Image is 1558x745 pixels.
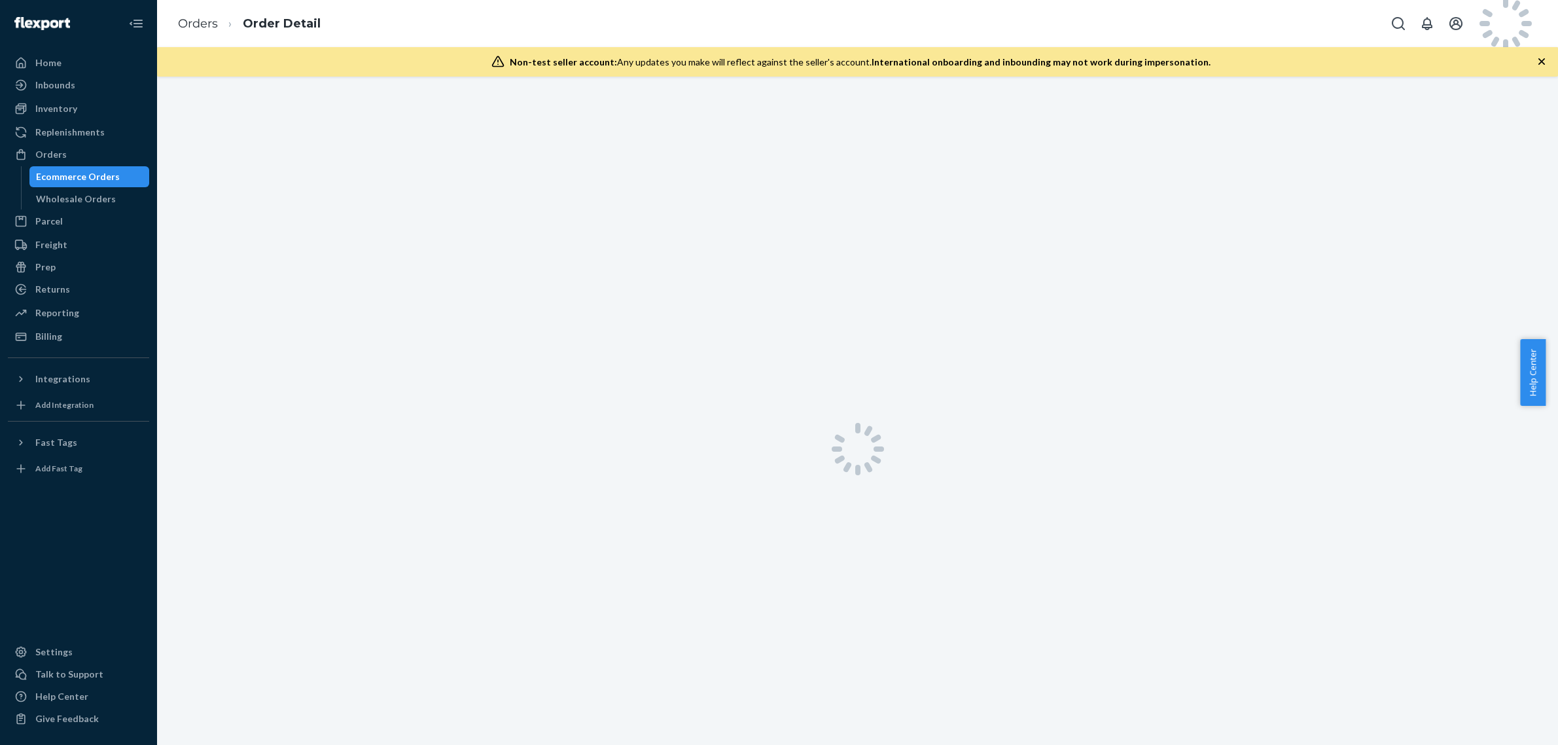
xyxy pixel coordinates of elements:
[8,369,149,390] button: Integrations
[1443,10,1469,37] button: Open account menu
[14,17,70,30] img: Flexport logo
[35,56,62,69] div: Home
[1520,339,1546,406] button: Help Center
[35,261,56,274] div: Prep
[1385,10,1411,37] button: Open Search Box
[1414,10,1440,37] button: Open notifications
[8,75,149,96] a: Inbounds
[8,122,149,143] a: Replenishments
[36,170,120,183] div: Ecommerce Orders
[36,192,116,206] div: Wholesale Orders
[35,79,75,92] div: Inbounds
[8,686,149,707] a: Help Center
[8,302,149,323] a: Reporting
[35,690,88,703] div: Help Center
[872,56,1211,67] span: International onboarding and inbounding may not work during impersonation.
[35,102,77,115] div: Inventory
[8,326,149,347] a: Billing
[8,642,149,663] a: Settings
[29,189,150,209] a: Wholesale Orders
[35,645,73,659] div: Settings
[8,458,149,479] a: Add Fast Tag
[35,148,67,161] div: Orders
[168,5,331,43] ol: breadcrumbs
[35,126,105,139] div: Replenishments
[35,463,82,474] div: Add Fast Tag
[29,166,150,187] a: Ecommerce Orders
[35,306,79,319] div: Reporting
[8,257,149,278] a: Prep
[8,664,149,685] button: Talk to Support
[8,98,149,119] a: Inventory
[35,283,70,296] div: Returns
[123,10,149,37] button: Close Navigation
[8,432,149,453] button: Fast Tags
[510,56,1211,69] div: Any updates you make will reflect against the seller's account.
[8,234,149,255] a: Freight
[35,712,99,725] div: Give Feedback
[243,16,321,31] a: Order Detail
[8,395,149,416] a: Add Integration
[35,668,103,681] div: Talk to Support
[8,708,149,729] button: Give Feedback
[35,330,62,343] div: Billing
[35,436,77,449] div: Fast Tags
[35,399,94,410] div: Add Integration
[8,211,149,232] a: Parcel
[35,238,67,251] div: Freight
[178,16,218,31] a: Orders
[510,56,617,67] span: Non-test seller account:
[35,215,63,228] div: Parcel
[35,372,90,386] div: Integrations
[8,279,149,300] a: Returns
[8,144,149,165] a: Orders
[8,52,149,73] a: Home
